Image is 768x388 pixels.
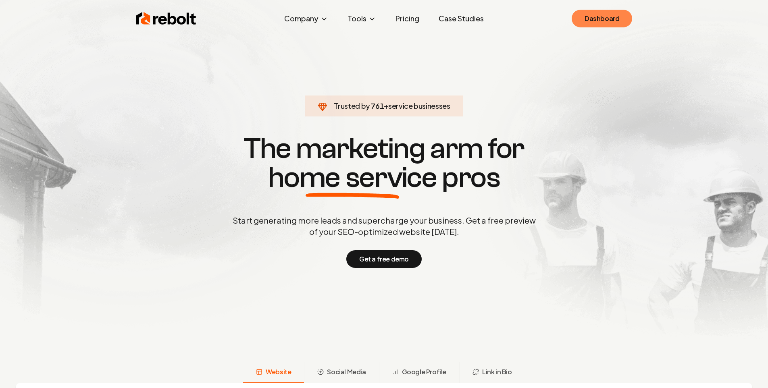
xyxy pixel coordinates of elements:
[304,362,379,383] button: Social Media
[243,362,304,383] button: Website
[268,163,437,192] span: home service
[572,10,632,27] a: Dashboard
[389,10,426,27] a: Pricing
[482,367,512,377] span: Link in Bio
[334,101,370,110] span: Trusted by
[278,10,335,27] button: Company
[231,215,537,237] p: Start generating more leads and supercharge your business. Get a free preview of your SEO-optimiz...
[266,367,291,377] span: Website
[388,101,450,110] span: service businesses
[402,367,446,377] span: Google Profile
[384,101,388,110] span: +
[191,134,578,192] h1: The marketing arm for pros
[371,100,384,112] span: 761
[136,10,196,27] img: Rebolt Logo
[327,367,366,377] span: Social Media
[341,10,383,27] button: Tools
[379,362,459,383] button: Google Profile
[459,362,525,383] button: Link in Bio
[432,10,490,27] a: Case Studies
[346,250,422,268] button: Get a free demo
